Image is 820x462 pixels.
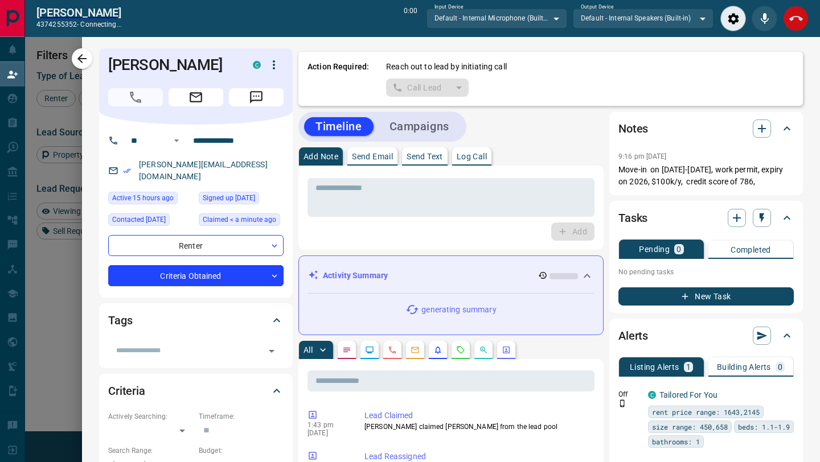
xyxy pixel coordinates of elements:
span: size range: 450,658 [652,421,728,432]
span: connecting... [80,20,121,28]
svg: Notes [342,345,351,354]
p: Send Text [407,152,443,160]
p: Search Range: [108,445,193,456]
div: Criteria Obtained [108,265,284,286]
p: Building Alerts [717,363,771,371]
div: Activity Summary [308,265,594,286]
span: Claimed < a minute ago [203,214,276,225]
p: Actively Searching: [108,411,193,422]
p: [DATE] [307,429,347,437]
svg: Push Notification Only [618,399,626,407]
p: Activity Summary [323,270,388,282]
span: Signed up [DATE] [203,192,255,204]
p: Lead Claimed [364,410,590,422]
p: 4374255352 - [36,19,122,30]
div: condos.ca [648,391,656,399]
button: Open [264,343,280,359]
svg: Requests [456,345,465,354]
a: Tailored For You [659,390,717,399]
span: bathrooms: 1 [652,436,700,447]
div: Tue Jul 04 2023 [199,192,284,208]
div: Tags [108,307,284,334]
p: Send Email [352,152,393,160]
p: Add Note [304,152,338,160]
svg: Opportunities [479,345,488,354]
p: 1 [686,363,691,371]
button: Open [170,134,183,147]
button: Campaigns [378,117,461,136]
div: Fri Jul 28 2023 [108,213,193,229]
div: Default - Internal Speakers (Built-in) [573,9,714,28]
p: 1:43 pm [307,421,347,429]
span: Email [169,88,223,106]
h2: Tasks [618,209,647,227]
p: Off [618,389,641,399]
p: generating summary [421,304,496,316]
div: Default - Internal Microphone (Built-in) [427,9,567,28]
div: Alerts [618,322,794,349]
svg: Emails [411,345,420,354]
p: [PERSON_NAME] claimed [PERSON_NAME] from the lead pool [364,422,590,432]
h2: Alerts [618,327,648,345]
div: End Call [783,6,809,31]
p: Timeframe: [199,411,284,422]
h2: Criteria [108,382,145,400]
p: 9:16 pm [DATE] [618,152,667,160]
span: beds: 1.1-1.9 [738,421,790,432]
p: All [304,346,313,354]
p: Action Required: [307,61,369,97]
div: Renter [108,235,284,256]
div: Audio Settings [720,6,746,31]
h2: Tags [108,311,132,329]
div: Criteria [108,377,284,405]
span: Message [229,88,284,106]
p: Completed [731,246,771,254]
svg: Listing Alerts [433,345,442,354]
h2: [PERSON_NAME] [36,6,122,19]
p: Reach out to lead by initiating call [386,61,507,73]
label: Output Device [581,3,613,11]
p: No pending tasks [618,263,794,280]
span: Active 15 hours ago [112,192,174,204]
svg: Calls [388,345,397,354]
a: [PERSON_NAME][EMAIL_ADDRESS][DOMAIN_NAME] [139,160,268,181]
p: Log Call [457,152,487,160]
span: Contacted [DATE] [112,214,166,225]
p: Listing Alerts [630,363,679,371]
div: Notes [618,115,794,142]
div: split button [386,79,469,97]
p: Move-in on [DATE]-[DATE], work permit, expiry on 2026, $100k/y, credit score of 786, [618,164,794,188]
svg: Agent Actions [502,345,511,354]
p: 0 [676,245,681,253]
p: 0 [778,363,782,371]
h1: [PERSON_NAME] [108,56,236,74]
span: Call [108,88,163,106]
svg: Email Verified [123,167,131,175]
div: condos.ca [253,61,261,69]
div: Mute [752,6,777,31]
div: Tue Sep 16 2025 [199,213,284,229]
p: Budget: [199,445,284,456]
svg: Lead Browsing Activity [365,345,374,354]
p: Pending [639,245,670,253]
span: rent price range: 1643,2145 [652,406,760,418]
label: Input Device [434,3,464,11]
button: New Task [618,287,794,306]
h2: Notes [618,119,648,138]
p: 0:00 [404,6,417,31]
div: Tasks [618,204,794,232]
div: Mon Sep 15 2025 [108,192,193,208]
button: Timeline [304,117,374,136]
